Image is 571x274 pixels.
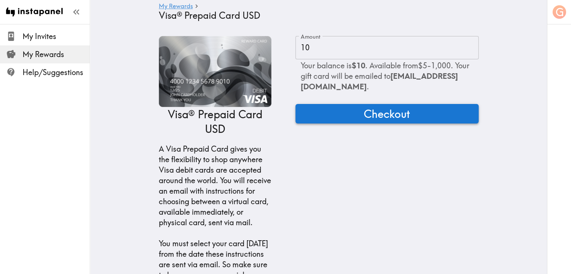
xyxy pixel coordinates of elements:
[23,49,90,60] span: My Rewards
[552,5,567,20] button: G
[301,33,321,41] label: Amount
[23,31,90,42] span: My Invites
[159,3,193,10] a: My Rewards
[364,106,410,121] span: Checkout
[295,104,479,123] button: Checkout
[301,71,458,91] span: [EMAIL_ADDRESS][DOMAIN_NAME]
[301,61,469,91] span: Your balance is . Available from $5 - 1,000 . Your gift card will be emailed to .
[159,36,271,107] img: Visa® Prepaid Card USD
[23,67,90,78] span: Help/Suggestions
[159,107,271,136] p: Visa® Prepaid Card USD
[352,61,365,70] b: $10
[556,6,564,19] span: G
[159,10,473,21] h4: Visa® Prepaid Card USD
